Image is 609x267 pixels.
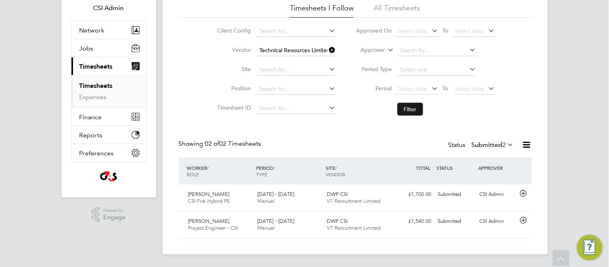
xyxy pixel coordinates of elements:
[393,215,435,228] div: £1,540.00
[79,113,102,121] span: Finance
[327,198,381,204] span: V7 Recruitment Limited
[397,64,477,75] input: Select one
[326,171,345,177] span: VENDOR
[71,75,146,108] div: Timesheets
[71,21,146,39] button: Network
[215,65,251,73] label: Site
[257,218,294,224] span: [DATE] - [DATE]
[71,3,147,13] span: CSI Admin
[455,27,484,35] span: Select date
[79,26,105,34] span: Network
[188,218,230,224] span: [PERSON_NAME]
[71,108,146,126] button: Finance
[79,93,107,101] a: Expenses
[103,214,126,221] span: Engage
[254,161,324,181] div: PERIOD
[179,140,263,148] div: Showing
[435,161,477,175] div: STATUS
[215,27,251,34] label: Client Config
[188,224,238,231] span: Project Engineer - CSI
[257,84,336,95] input: Search for...
[476,215,518,228] div: CSI Admin
[98,170,119,183] img: g4sssuk-logo-retina.png
[188,191,230,198] span: [PERSON_NAME]
[257,191,294,198] span: [DATE] - [DATE]
[399,85,428,92] span: Select date
[324,161,393,181] div: SITE
[393,188,435,201] div: £1,700.00
[71,144,146,162] button: Preferences
[257,198,275,204] span: Manual
[257,103,336,114] input: Search for...
[356,65,392,73] label: Period Type
[71,170,147,183] a: Go to home page
[416,165,431,171] span: TOTAL
[335,165,337,171] span: /
[79,82,113,90] a: Timesheets
[399,27,428,35] span: Select date
[257,64,336,75] input: Search for...
[71,126,146,144] button: Reports
[435,215,477,228] div: Submitted
[205,140,261,148] span: 02 Timesheets
[215,104,251,111] label: Timesheet ID
[290,3,354,18] li: Timesheets I Follow
[273,165,275,171] span: /
[103,207,126,214] span: Powered by
[327,191,348,198] span: DWP CSI
[327,224,381,231] span: V7 Recruitment Limited
[257,45,336,56] input: Search for...
[440,25,451,36] span: To
[356,85,392,92] label: Period
[215,85,251,92] label: Position
[476,188,518,201] div: CSI Admin
[71,57,146,75] button: Timesheets
[440,83,451,94] span: To
[397,103,423,116] button: Filter
[205,140,220,148] span: 02 of
[79,131,103,139] span: Reports
[448,140,516,151] div: Status
[455,85,484,92] span: Select date
[188,198,230,204] span: CSI Fire Hybrid PE
[356,27,392,34] label: Approved On
[472,141,514,149] label: Submitted
[79,45,94,52] span: Jobs
[327,218,348,224] span: DWP CSI
[208,165,209,171] span: /
[435,188,477,201] div: Submitted
[79,63,113,70] span: Timesheets
[71,39,146,57] button: Jobs
[374,3,420,18] li: All Timesheets
[257,224,275,231] span: Manual
[185,161,255,181] div: WORKER
[349,46,385,54] label: Approver
[92,207,126,222] a: Powered byEngage
[503,141,506,149] span: 2
[187,171,199,177] span: ROLE
[215,46,251,53] label: Vendor
[577,235,603,261] button: Engage Resource Center
[79,149,114,157] span: Preferences
[397,45,477,56] input: Search for...
[476,161,518,175] div: APPROVER
[256,171,267,177] span: TYPE
[257,26,336,37] input: Search for...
